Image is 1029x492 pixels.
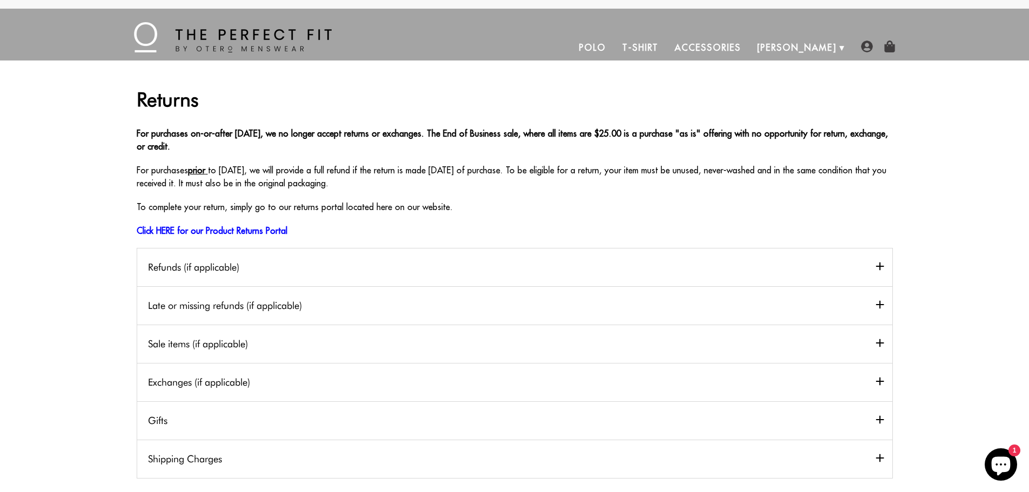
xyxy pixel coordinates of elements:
h2: Refunds (if applicable) [137,248,892,286]
h2: Shipping Charges [137,440,892,478]
a: [PERSON_NAME] [749,35,845,60]
a: T-Shirt [614,35,667,60]
strong: prior [188,165,205,176]
h2: Late or missing refunds (if applicable) [137,286,892,325]
p: For purchases to [DATE], we will provide a full refund if the return is made [DATE] of purchase. ... [137,164,893,190]
a: Polo [571,35,614,60]
img: shopping-bag-icon.png [884,41,896,52]
strong: For purchases on-or-after [DATE], we no longer accept returns or exchanges. The End of Business s... [137,128,888,152]
img: The Perfect Fit - by Otero Menswear - Logo [134,22,332,52]
img: user-account-icon.png [861,41,873,52]
h3: Returns [137,87,893,111]
p: To complete your return, simply go to our returns portal located here on our website. [137,200,893,213]
h2: Sale items (if applicable) [137,325,892,363]
a: Accessories [667,35,749,60]
inbox-online-store-chat: Shopify online store chat [981,448,1020,483]
a: Click HERE for our Product Returns Portal [137,225,287,236]
h2: Exchanges (if applicable) [137,363,892,401]
h2: Gifts [137,401,892,440]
